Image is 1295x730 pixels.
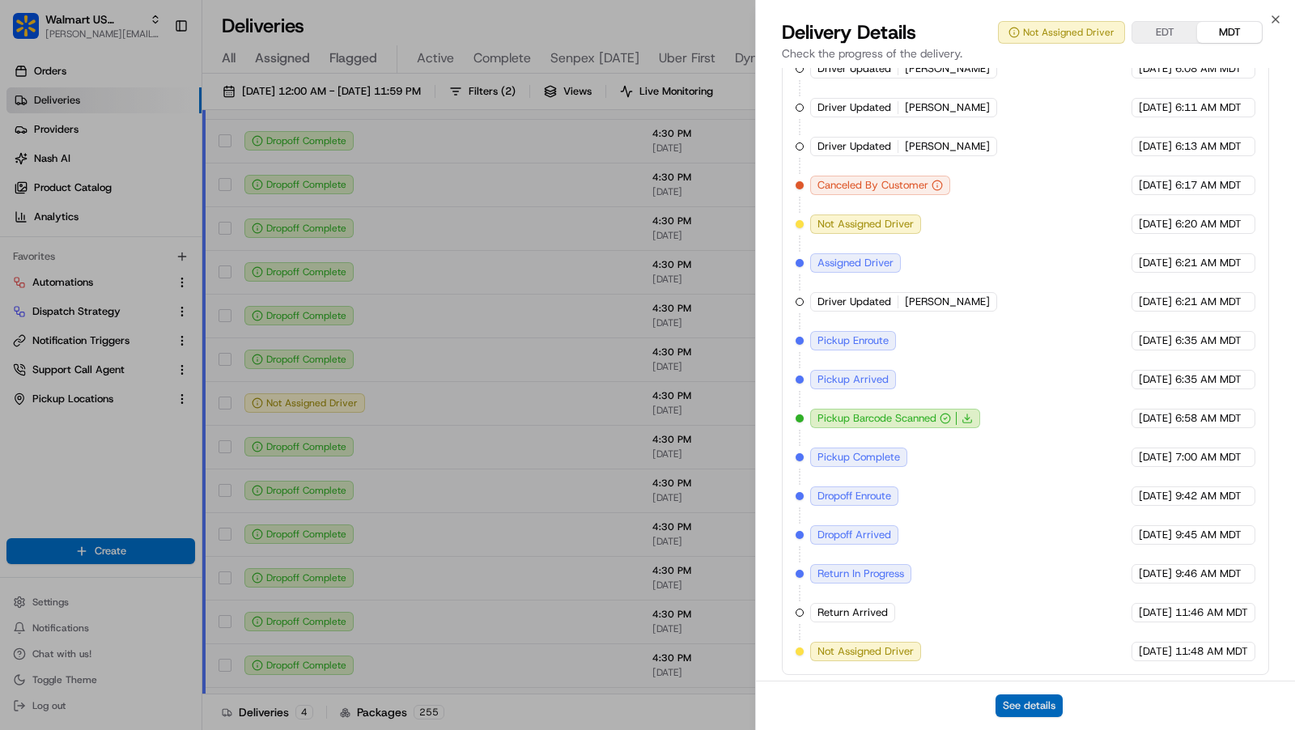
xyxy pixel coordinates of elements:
[134,294,140,307] span: •
[1175,450,1242,465] span: 7:00 AM MDT
[1139,528,1172,542] span: [DATE]
[1175,295,1242,309] span: 6:21 AM MDT
[817,178,928,193] span: Canceled By Customer
[16,235,42,261] img: unihopllc
[1175,644,1248,659] span: 11:48 AM MDT
[32,361,124,377] span: Knowledge Base
[50,250,94,263] span: unihopllc
[817,605,888,620] span: Return Arrived
[1175,178,1242,193] span: 6:17 AM MDT
[1139,605,1172,620] span: [DATE]
[782,45,1269,62] p: Check the progress of the delivery.
[1139,178,1172,193] span: [DATE]
[16,210,108,223] div: Past conversations
[1139,100,1172,115] span: [DATE]
[817,217,914,231] span: Not Assigned Driver
[50,294,131,307] span: [PERSON_NAME]
[1139,644,1172,659] span: [DATE]
[73,154,265,170] div: Start new chat
[137,363,150,376] div: 💻
[905,100,990,115] span: [PERSON_NAME]
[1139,372,1172,387] span: [DATE]
[817,411,951,426] button: Pickup Barcode Scanned
[817,139,891,154] span: Driver Updated
[275,159,295,178] button: Start new chat
[1139,62,1172,76] span: [DATE]
[1175,62,1242,76] span: 6:08 AM MDT
[1139,295,1172,309] span: [DATE]
[114,400,196,413] a: Powered byPylon
[10,354,130,384] a: 📗Knowledge Base
[1175,528,1242,542] span: 9:45 AM MDT
[161,401,196,413] span: Pylon
[817,411,936,426] span: Pickup Barcode Scanned
[998,21,1125,44] button: Not Assigned Driver
[817,489,891,503] span: Dropoff Enroute
[1175,333,1242,348] span: 6:35 AM MDT
[1175,139,1242,154] span: 6:13 AM MDT
[130,354,266,384] a: 💻API Documentation
[1175,567,1242,581] span: 9:46 AM MDT
[16,15,49,48] img: Nash
[1139,567,1172,581] span: [DATE]
[817,528,891,542] span: Dropoff Arrived
[782,19,916,45] span: Delivery Details
[817,644,914,659] span: Not Assigned Driver
[1139,256,1172,270] span: [DATE]
[1175,100,1242,115] span: 6:11 AM MDT
[1139,139,1172,154] span: [DATE]
[143,294,176,307] span: [DATE]
[1175,411,1242,426] span: 6:58 AM MDT
[1175,605,1248,620] span: 11:46 AM MDT
[905,139,990,154] span: [PERSON_NAME]
[34,154,63,183] img: 9188753566659_6852d8bf1fb38e338040_72.png
[106,250,139,263] span: [DATE]
[16,154,45,183] img: 1736555255976-a54dd68f-1ca7-489b-9aae-adbdc363a1c4
[16,363,29,376] div: 📗
[16,278,42,304] img: Charles Folsom
[817,295,891,309] span: Driver Updated
[905,295,990,309] span: [PERSON_NAME]
[817,62,891,76] span: Driver Updated
[996,694,1063,717] button: See details
[42,104,267,121] input: Clear
[1175,256,1242,270] span: 6:21 AM MDT
[1197,22,1262,43] button: MDT
[905,62,990,76] span: [PERSON_NAME]
[817,100,891,115] span: Driver Updated
[1175,372,1242,387] span: 6:35 AM MDT
[1139,333,1172,348] span: [DATE]
[817,333,889,348] span: Pickup Enroute
[817,256,894,270] span: Assigned Driver
[73,170,223,183] div: We're available if you need us!
[251,206,295,226] button: See all
[817,450,900,465] span: Pickup Complete
[1175,489,1242,503] span: 9:42 AM MDT
[97,250,103,263] span: •
[1139,217,1172,231] span: [DATE]
[153,361,260,377] span: API Documentation
[817,372,889,387] span: Pickup Arrived
[1132,22,1197,43] button: EDT
[1139,489,1172,503] span: [DATE]
[1139,411,1172,426] span: [DATE]
[16,64,295,90] p: Welcome 👋
[1139,450,1172,465] span: [DATE]
[1175,217,1242,231] span: 6:20 AM MDT
[817,567,904,581] span: Return In Progress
